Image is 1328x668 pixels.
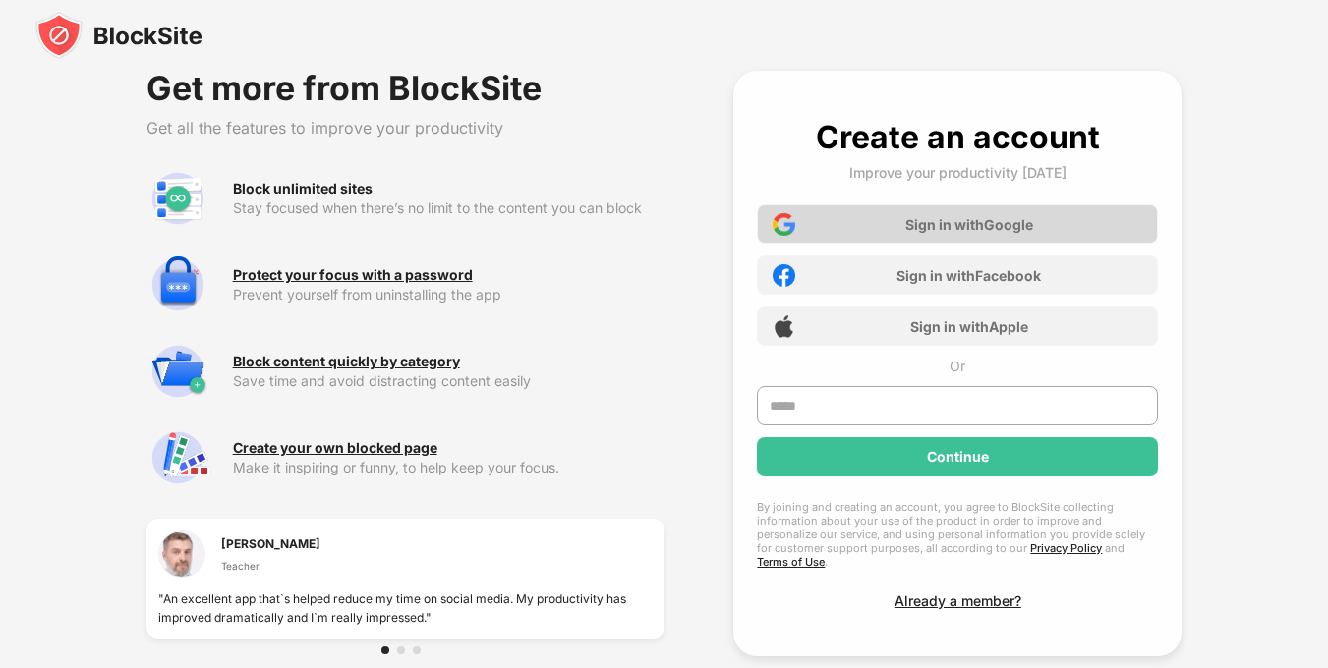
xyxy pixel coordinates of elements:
[773,213,795,236] img: google-icon.png
[146,167,209,230] img: premium-unlimited-blocklist.svg
[146,340,209,403] img: premium-category.svg
[233,181,373,196] div: Block unlimited sites
[1030,541,1102,555] a: Privacy Policy
[773,264,795,287] img: facebook-icon.png
[905,216,1033,233] div: Sign in with Google
[35,12,202,59] img: blocksite-icon-black.svg
[233,267,473,283] div: Protect your focus with a password
[895,592,1021,609] div: Already a member?
[158,530,205,578] img: testimonial-1.jpg
[896,267,1041,284] div: Sign in with Facebook
[233,287,664,303] div: Prevent yourself from uninstalling the app
[221,534,320,553] div: [PERSON_NAME]
[158,589,653,627] div: "An excellent app that`s helped reduce my time on social media. My productivity has improved dram...
[233,373,664,389] div: Save time and avoid distracting content easily
[233,354,460,369] div: Block content quickly by category
[233,460,664,475] div: Make it inspiring or funny, to help keep your focus.
[233,440,437,456] div: Create your own blocked page
[849,164,1067,181] div: Improve your productivity [DATE]
[146,118,664,138] div: Get all the features to improve your productivity
[950,358,965,374] div: Or
[221,558,320,574] div: Teacher
[146,253,209,316] img: premium-password-protection.svg
[910,318,1028,335] div: Sign in with Apple
[146,426,209,489] img: premium-customize-block-page.svg
[773,315,795,338] img: apple-icon.png
[816,118,1100,156] div: Create an account
[927,449,989,465] div: Continue
[757,500,1158,569] div: By joining and creating an account, you agree to BlockSite collecting information about your use ...
[757,555,825,569] a: Terms of Use
[233,200,664,216] div: Stay focused when there’s no limit to the content you can block
[146,71,664,106] div: Get more from BlockSite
